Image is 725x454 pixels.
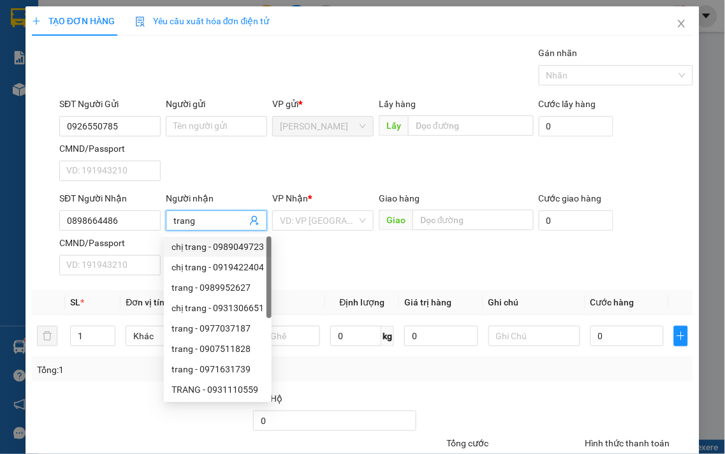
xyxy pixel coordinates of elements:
span: Giao [379,210,413,230]
button: plus [674,326,688,346]
div: 0944826385 [11,55,113,73]
div: SĐT Người Gửi [59,97,161,111]
div: trang - 0907511828 [172,342,264,356]
div: [GEOGRAPHIC_DATA] [122,11,251,40]
div: chị trang - 0919422404 [172,260,264,274]
input: Dọc đường [413,210,534,230]
div: dung [11,40,113,55]
div: huy [122,40,251,55]
span: Giao hàng [379,193,420,203]
div: trang - 0907511828 [164,339,272,359]
label: Cước giao hàng [539,193,602,203]
div: CMND/Passport [59,142,161,156]
div: chị trang - 0989049723 [172,240,264,254]
input: VD: Bàn, Ghế [228,326,320,346]
div: TRANG - 0931110559 [164,379,272,400]
div: trang - 0971631739 [164,359,272,379]
div: CMND/Passport [59,236,161,250]
div: VP gửi [272,97,374,111]
span: CƯỚC RỒI : [10,82,70,95]
input: Dọc đường [408,115,534,136]
span: Yêu cầu xuất hóa đơn điện tử [135,16,270,26]
button: delete [37,326,57,346]
th: Ghi chú [483,290,585,315]
span: plus [32,17,41,26]
div: trang - 0989952627 [164,277,272,298]
label: Gán nhãn [539,48,578,58]
div: 30.000 [10,80,115,96]
span: Phan Thiết [280,117,366,136]
span: plus [675,331,687,341]
span: Giá trị hàng [404,297,451,307]
div: chị trang - 0919422404 [164,257,272,277]
input: Ghi Chú [488,326,580,346]
span: Khác [133,326,210,346]
span: kg [381,326,394,346]
div: chị trang - 0931306651 [164,298,272,318]
span: Cước hàng [590,297,634,307]
div: trang - 0971631739 [172,362,264,376]
div: Người nhận [166,191,267,205]
label: Hình thức thanh toán [585,438,670,448]
div: trang - 0977037187 [172,321,264,335]
span: TẠO ĐƠN HÀNG [32,16,115,26]
span: Thu Hộ [253,393,282,404]
span: VP Nhận [272,193,308,203]
div: [PERSON_NAME] [11,11,113,40]
img: icon [135,17,145,27]
div: Tổng: 1 [37,363,281,377]
span: SL [70,297,80,307]
div: TRANG - 0931110559 [172,383,264,397]
span: Lấy [379,115,408,136]
label: Cước lấy hàng [539,99,596,109]
span: Định lượng [340,297,385,307]
button: Close [664,6,699,42]
span: close [677,18,687,29]
div: 0918022351 [122,55,251,73]
div: chị trang - 0989049723 [164,237,272,257]
div: chị trang - 0931306651 [172,301,264,315]
input: 0 [404,326,478,346]
span: user-add [249,216,260,226]
div: Người gửi [166,97,267,111]
input: Cước lấy hàng [539,116,613,136]
div: trang - 0977037187 [164,318,272,339]
span: Tổng cước [447,438,489,448]
span: Đơn vị tính [126,297,173,307]
input: Cước giao hàng [539,210,613,231]
div: trang - 0989952627 [172,281,264,295]
div: SĐT Người Nhận [59,191,161,205]
span: Lấy hàng [379,99,416,109]
span: Gửi: [11,11,31,24]
span: Nhận: [122,11,152,24]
